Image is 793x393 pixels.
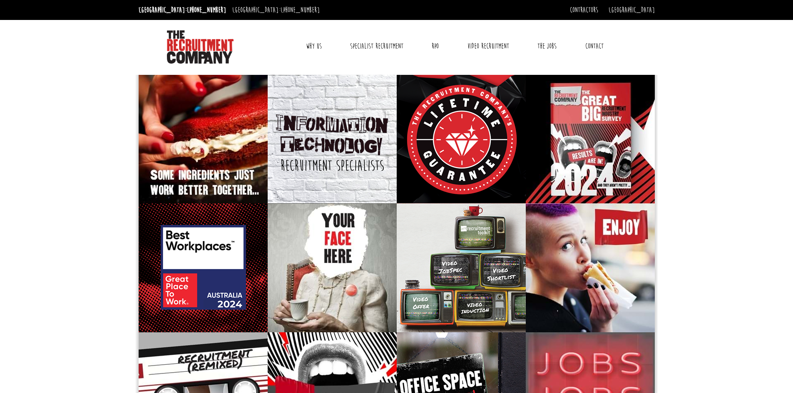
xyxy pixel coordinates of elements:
[579,36,610,57] a: Contact
[281,5,320,15] a: [PHONE_NUMBER]
[570,5,598,15] a: Contractors
[531,36,563,57] a: The Jobs
[461,36,515,57] a: Video Recruitment
[425,36,445,57] a: RPO
[609,5,655,15] a: [GEOGRAPHIC_DATA]
[344,36,410,57] a: Specialist Recruitment
[167,30,234,64] img: The Recruitment Company
[300,36,328,57] a: Why Us
[137,3,228,17] li: [GEOGRAPHIC_DATA]:
[230,3,322,17] li: [GEOGRAPHIC_DATA]:
[187,5,226,15] a: [PHONE_NUMBER]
